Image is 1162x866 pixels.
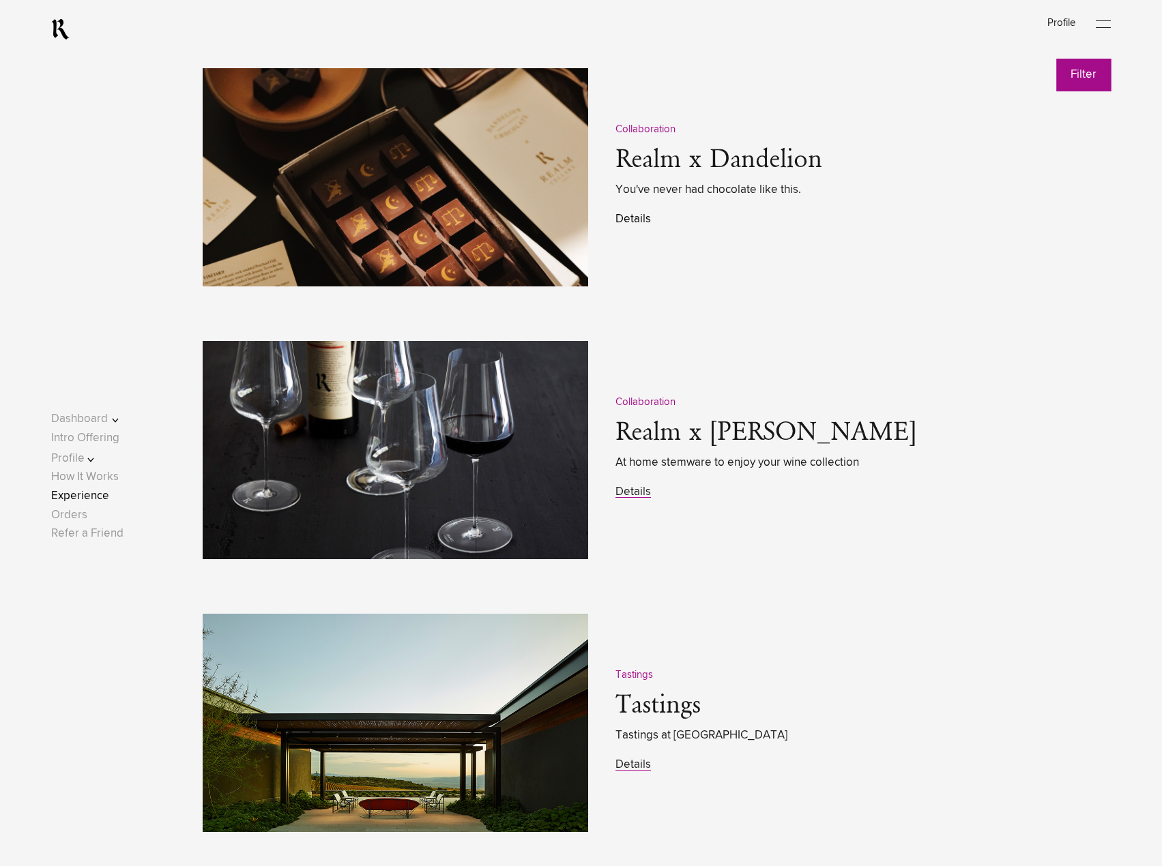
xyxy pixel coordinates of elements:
span: You've never had chocolate like this. [615,181,1115,199]
a: Realm x Dandelion [615,147,822,174]
button: Profile [51,449,138,468]
a: Intro Offering [51,432,119,444]
span: Collaboration [615,397,676,407]
img: REALM_GRASSL-2328x1552-72dpi.jpg [203,341,588,559]
span: Tastings [615,670,653,680]
button: Dashboard [51,410,138,428]
a: RealmCellars [51,18,70,40]
span: Tastings at [GEOGRAPHIC_DATA] [615,726,1115,745]
a: Details [615,759,651,771]
a: Orders [51,509,87,521]
img: Dandelion-2328x1552-72dpi.jpg [203,68,588,286]
a: How It Works [51,471,119,483]
a: Details [615,213,651,225]
button: Filter [1056,57,1111,91]
img: Nine-Suns-Terrace-907x605-72dpi.jpg [203,614,588,832]
a: Tastings [615,692,701,719]
a: Details [615,486,651,498]
a: Refer a Friend [51,528,124,539]
a: Experience [51,490,109,502]
span: Collaboration [615,124,676,134]
a: Realm x [PERSON_NAME] [615,419,916,447]
a: Profile [1047,18,1075,28]
span: At home stemware to enjoy your wine collection [615,453,1115,472]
